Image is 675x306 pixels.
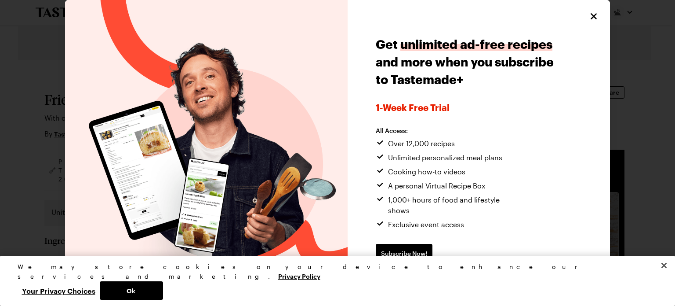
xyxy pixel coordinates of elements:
div: We may store cookies on your device to enhance our services and marketing. [18,262,650,281]
span: Exclusive event access [388,219,464,230]
button: Close [654,256,674,275]
span: Over 12,000 recipes [388,138,455,149]
span: 1-week Free Trial [376,102,556,113]
span: Subscribe Now! [381,249,427,258]
h2: All Access: [376,127,521,135]
div: Privacy [18,262,650,300]
button: Ok [100,281,163,300]
button: Close [588,11,599,22]
span: Cooking how-to videos [388,166,465,177]
button: Your Privacy Choices [18,281,100,300]
a: More information about your privacy, opens in a new tab [278,272,320,280]
span: 1,000+ hours of food and lifestyle shows [388,195,521,216]
span: Unlimited personalized meal plans [388,152,502,163]
h1: Get and more when you subscribe to Tastemade+ [376,35,556,88]
a: Subscribe Now! [376,244,432,263]
span: A personal Virtual Recipe Box [388,181,485,191]
span: unlimited ad-free recipes [400,37,552,51]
